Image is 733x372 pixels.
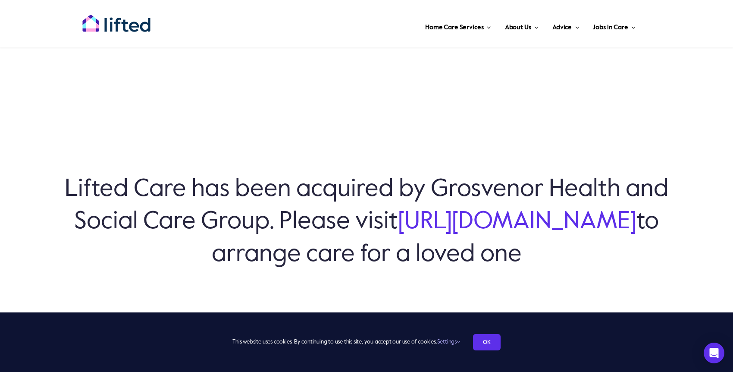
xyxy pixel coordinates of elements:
[590,13,638,39] a: Jobs in Care
[502,13,541,39] a: About Us
[425,21,483,35] span: Home Care Services
[179,13,638,39] nav: Main Menu
[473,334,501,350] a: OK
[505,21,531,35] span: About Us
[550,13,582,39] a: Advice
[398,210,636,234] a: [URL][DOMAIN_NAME]
[423,13,494,39] a: Home Care Services
[43,173,690,271] h6: Lifted Care has been acquired by Grosvenor Health and Social Care Group. Please visit to arrange ...
[704,343,724,363] div: Open Intercom Messenger
[82,14,151,23] a: lifted-logo
[232,335,460,349] span: This website uses cookies. By continuing to use this site, you accept our use of cookies.
[552,21,572,35] span: Advice
[437,339,460,345] a: Settings
[593,21,628,35] span: Jobs in Care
